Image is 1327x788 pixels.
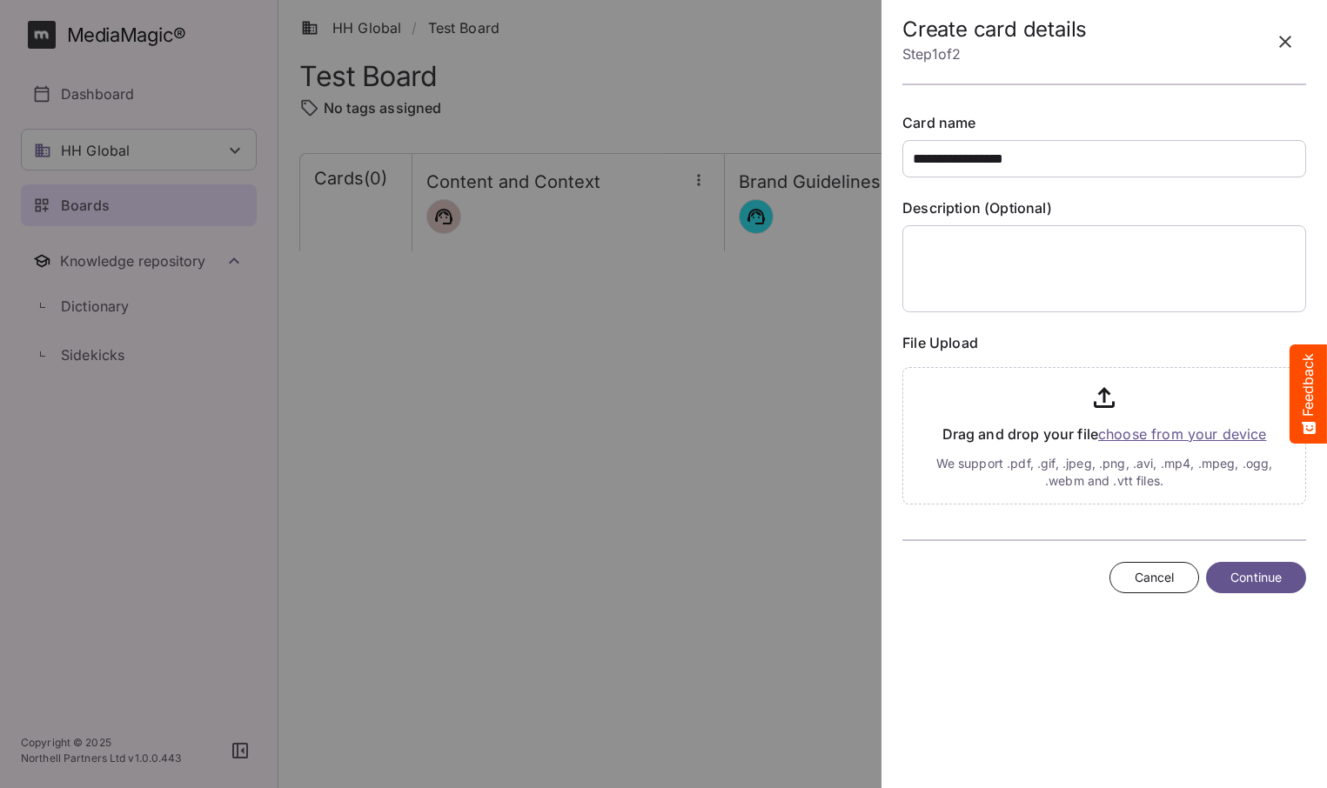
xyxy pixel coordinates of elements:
button: Cancel [1109,562,1200,594]
p: Step 1 of 2 [902,42,1087,66]
h2: Create card details [902,17,1087,43]
span: Cancel [1135,567,1175,589]
button: Feedback [1290,344,1327,444]
label: Description (Optional) [902,198,1306,218]
button: Continue [1206,562,1306,594]
label: File Upload [902,333,1306,353]
span: Continue [1230,567,1282,589]
label: Card name [902,113,1306,133]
